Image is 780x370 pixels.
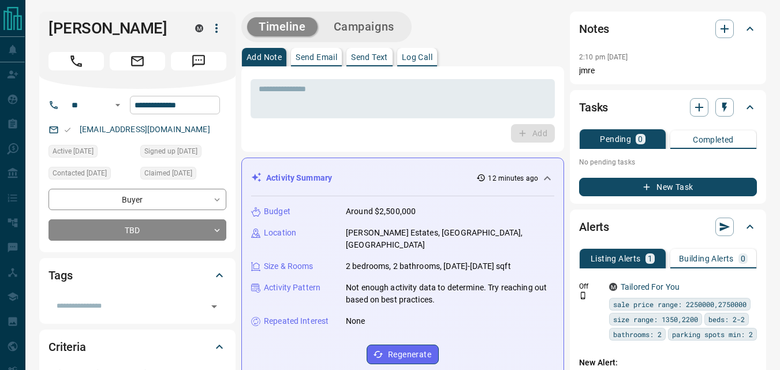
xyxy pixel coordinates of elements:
span: beds: 2-2 [708,313,745,325]
p: New Alert: [579,357,757,369]
div: Criteria [48,333,226,361]
p: [PERSON_NAME] Estates, [GEOGRAPHIC_DATA], [GEOGRAPHIC_DATA] [346,227,554,251]
span: parking spots min: 2 [672,328,753,340]
p: 0 [741,255,745,263]
div: Fri Oct 10 2025 [48,167,135,183]
span: sale price range: 2250000,2750000 [613,298,747,310]
div: Notes [579,15,757,43]
p: 2:10 pm [DATE] [579,53,628,61]
button: New Task [579,178,757,196]
span: size range: 1350,2200 [613,313,698,325]
div: Fri Oct 10 2025 [48,145,135,161]
span: Message [171,52,226,70]
p: None [346,315,365,327]
svg: Email Valid [64,126,72,134]
div: Tags [48,261,226,289]
div: Tasks [579,94,757,121]
div: Activity Summary12 minutes ago [251,167,554,189]
h2: Notes [579,20,609,38]
div: Fri Oct 10 2025 [140,145,226,161]
p: Size & Rooms [264,260,314,272]
p: Send Email [296,53,337,61]
p: Not enough activity data to determine. Try reaching out based on best practices. [346,282,554,306]
span: Claimed [DATE] [144,167,192,179]
a: Tailored For You [621,282,680,291]
h2: Tags [48,266,72,285]
p: Completed [693,136,734,144]
p: 2 bedrooms, 2 bathrooms, [DATE]-[DATE] sqft [346,260,511,272]
a: [EMAIL_ADDRESS][DOMAIN_NAME] [80,125,210,134]
p: Pending [600,135,631,143]
p: jmre [579,65,757,77]
p: Log Call [402,53,432,61]
p: Send Text [351,53,388,61]
svg: Push Notification Only [579,291,587,300]
p: 12 minutes ago [488,173,538,184]
h2: Tasks [579,98,608,117]
span: Active [DATE] [53,145,94,157]
span: Contacted [DATE] [53,167,107,179]
p: Activity Summary [266,172,332,184]
button: Open [111,98,125,112]
div: Alerts [579,213,757,241]
p: Location [264,227,296,239]
span: Email [110,52,165,70]
div: Fri Oct 10 2025 [140,167,226,183]
div: Buyer [48,189,226,210]
h1: [PERSON_NAME] [48,19,178,38]
div: TBD [48,219,226,241]
p: Around $2,500,000 [346,205,416,218]
p: 1 [648,255,652,263]
p: Add Note [247,53,282,61]
h2: Alerts [579,218,609,236]
span: bathrooms: 2 [613,328,662,340]
h2: Criteria [48,338,86,356]
button: Open [206,298,222,315]
p: No pending tasks [579,154,757,171]
p: Off [579,281,602,291]
p: Budget [264,205,290,218]
button: Timeline [247,17,318,36]
p: Activity Pattern [264,282,320,294]
div: mrloft.ca [195,24,203,32]
span: Call [48,52,104,70]
p: Repeated Interest [264,315,329,327]
p: 0 [638,135,643,143]
button: Campaigns [322,17,406,36]
p: Listing Alerts [591,255,641,263]
button: Regenerate [367,345,439,364]
span: Signed up [DATE] [144,145,197,157]
div: mrloft.ca [609,283,617,291]
p: Building Alerts [679,255,734,263]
